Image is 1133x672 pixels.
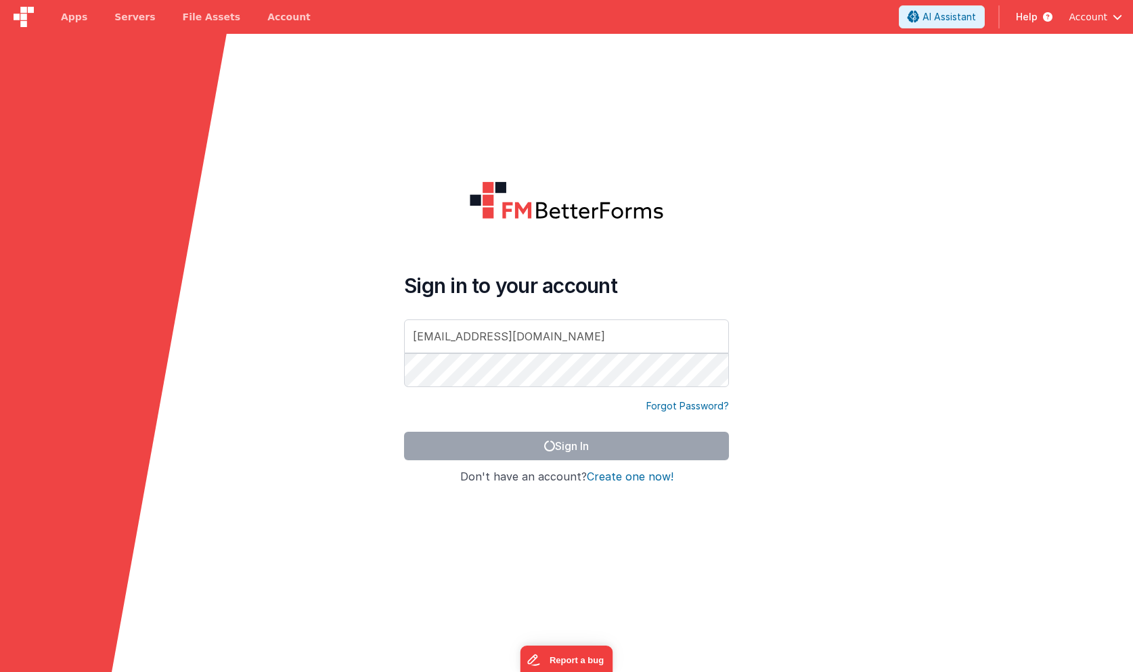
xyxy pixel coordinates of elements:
[114,10,155,24] span: Servers
[404,319,729,353] input: Email Address
[183,10,241,24] span: File Assets
[1016,10,1038,24] span: Help
[587,471,673,483] button: Create one now!
[1069,10,1107,24] span: Account
[646,399,729,413] a: Forgot Password?
[899,5,985,28] button: AI Assistant
[923,10,976,24] span: AI Assistant
[404,273,729,298] h4: Sign in to your account
[404,432,729,460] button: Sign In
[61,10,87,24] span: Apps
[1069,10,1122,24] button: Account
[404,471,729,483] h4: Don't have an account?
